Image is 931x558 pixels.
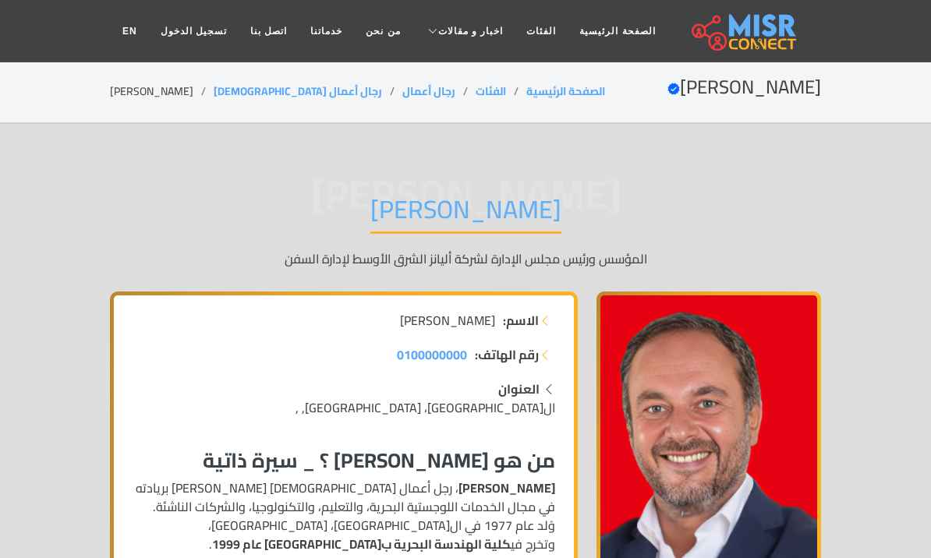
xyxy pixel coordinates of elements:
[667,76,821,99] h2: [PERSON_NAME]
[515,16,568,46] a: الفئات
[498,377,540,401] strong: العنوان
[370,194,561,234] h1: [PERSON_NAME]
[692,12,796,51] img: main.misr_connect
[111,16,149,46] a: EN
[239,16,299,46] a: اتصل بنا
[458,476,555,500] strong: [PERSON_NAME]
[397,343,467,366] span: 0100000000
[397,345,467,364] a: 0100000000
[133,479,555,553] p: ، رجل أعمال [DEMOGRAPHIC_DATA] [PERSON_NAME] بريادته في مجال الخدمات اللوجستية البحرية، والتعليم،...
[214,81,382,101] a: رجال أعمال [DEMOGRAPHIC_DATA]
[503,311,539,330] strong: الاسم:
[400,311,495,330] span: [PERSON_NAME]
[412,16,515,46] a: اخبار و مقالات
[149,16,239,46] a: تسجيل الدخول
[667,83,680,95] svg: Verified account
[133,448,555,472] h3: من هو [PERSON_NAME] ؟ _ سيرة ذاتية
[526,81,605,101] a: الصفحة الرئيسية
[299,16,354,46] a: خدماتنا
[212,532,511,556] strong: كلية الهندسة البحرية ب[GEOGRAPHIC_DATA] عام 1999
[438,24,504,38] span: اخبار و مقالات
[110,83,214,100] li: [PERSON_NAME]
[476,81,506,101] a: الفئات
[475,345,539,364] strong: رقم الهاتف:
[568,16,667,46] a: الصفحة الرئيسية
[296,396,555,419] span: ال[GEOGRAPHIC_DATA]، [GEOGRAPHIC_DATA], ,
[354,16,412,46] a: من نحن
[402,81,455,101] a: رجال أعمال
[110,249,821,268] p: المؤسس ورئيس مجلس الإدارة لشركة أليانز الشرق الأوسط لإدارة السفن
